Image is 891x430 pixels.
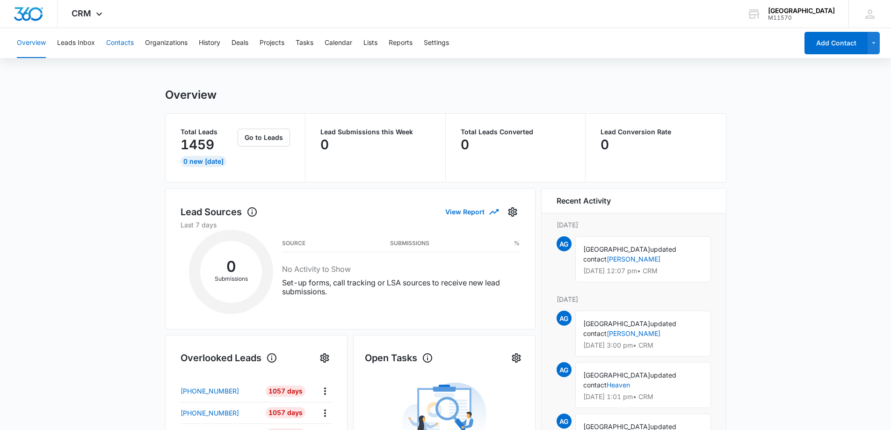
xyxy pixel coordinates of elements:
div: 1057 Days [266,386,305,397]
p: [DATE] 3:00 pm • CRM [583,342,703,349]
a: [PHONE_NUMBER] [181,386,259,396]
button: View Report [445,204,498,220]
p: [PHONE_NUMBER] [181,408,239,418]
h3: Source [282,241,305,246]
p: [PHONE_NUMBER] [181,386,239,396]
p: 0 [461,137,469,152]
button: Actions [318,384,332,398]
button: Tasks [296,28,313,58]
button: Add Contact [804,32,868,54]
button: Reports [389,28,413,58]
p: Lead Submissions this Week [320,129,430,135]
button: Overview [17,28,46,58]
p: [DATE] 1:01 pm • CRM [583,394,703,400]
p: 1459 [181,137,214,152]
p: Total Leads Converted [461,129,571,135]
p: Total Leads [181,129,236,135]
button: Settings [509,350,524,365]
span: AG [557,311,572,326]
p: [DATE] [557,294,711,304]
button: Contacts [106,28,134,58]
button: Settings [505,204,520,219]
div: 0 New [DATE] [181,156,226,167]
h1: Lead Sources [181,205,258,219]
h6: Recent Activity [557,195,611,206]
p: [DATE] [557,220,711,230]
button: Projects [260,28,284,58]
h3: No Activity to Show [282,263,520,275]
h1: Open Tasks [365,351,433,365]
h3: % [514,241,520,246]
button: Settings [424,28,449,58]
p: Lead Conversion Rate [601,129,711,135]
p: [DATE] 12:07 pm • CRM [583,268,703,274]
a: [PERSON_NAME] [607,329,660,337]
span: AG [557,362,572,377]
div: account id [768,15,835,21]
span: AG [557,414,572,429]
p: Last 7 days [181,220,520,230]
h1: Overview [165,88,217,102]
span: [GEOGRAPHIC_DATA] [583,245,650,253]
a: [PHONE_NUMBER] [181,408,259,418]
button: Deals [232,28,248,58]
p: Set-up forms, call tracking or LSA sources to receive new lead submissions. [282,278,520,296]
span: [GEOGRAPHIC_DATA] [583,320,650,328]
a: Go to Leads [238,133,290,141]
button: Lists [363,28,377,58]
p: 0 [601,137,609,152]
button: Organizations [145,28,188,58]
span: CRM [72,8,91,18]
button: Calendar [325,28,352,58]
p: Submissions [200,275,262,283]
p: 0 [320,137,329,152]
button: Actions [318,406,332,420]
h3: Submissions [390,241,429,246]
a: [PERSON_NAME] [607,255,660,263]
div: 1057 Days [266,407,305,418]
span: AG [557,236,572,251]
div: account name [768,7,835,15]
a: Heaven [607,381,630,389]
button: Leads Inbox [57,28,95,58]
button: History [199,28,220,58]
h1: Overlooked Leads [181,351,277,365]
h2: 0 [200,261,262,273]
span: [GEOGRAPHIC_DATA] [583,371,650,379]
button: Settings [317,350,332,365]
button: Go to Leads [238,129,290,146]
